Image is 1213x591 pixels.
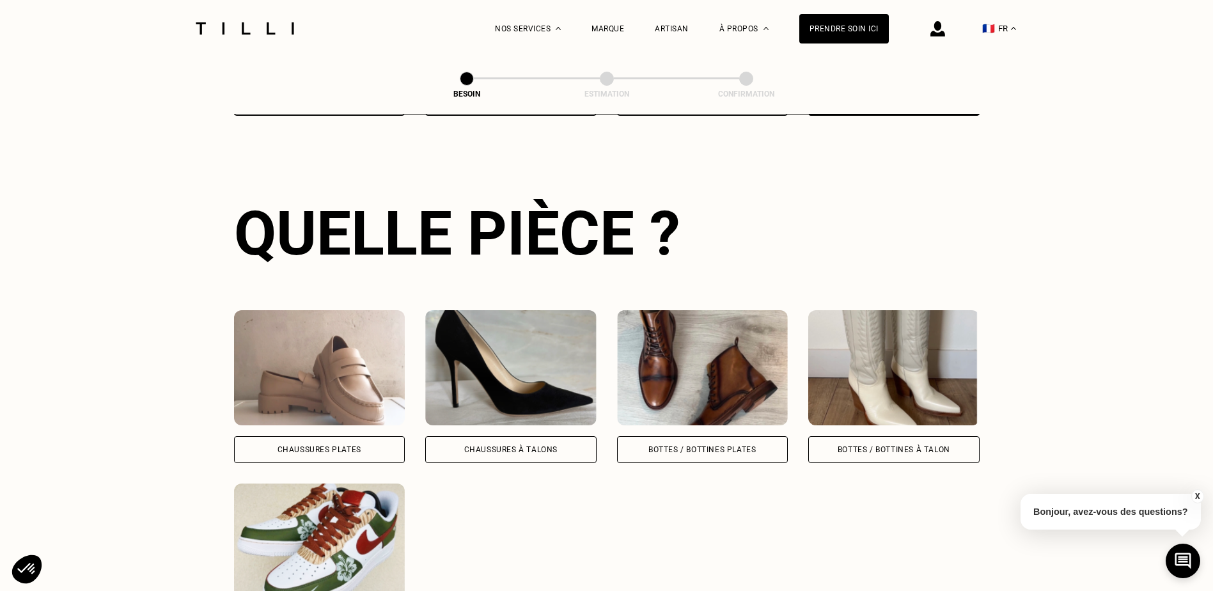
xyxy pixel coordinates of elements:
p: Bonjour, avez-vous des questions? [1021,494,1201,530]
a: Artisan [655,24,689,33]
a: Prendre soin ici [799,14,889,43]
span: 🇫🇷 [982,22,995,35]
img: Menu déroulant à propos [763,27,769,30]
div: Estimation [543,90,671,98]
img: menu déroulant [1011,27,1016,30]
div: Chaussures à Talons [464,446,558,453]
div: Confirmation [682,90,810,98]
img: Tilli retouche votre Bottes / Bottines plates [617,310,788,425]
div: Bottes / Bottines à talon [838,446,950,453]
button: X [1191,489,1203,503]
img: Logo du service de couturière Tilli [191,22,299,35]
img: Tilli retouche votre Chaussures à Talons [425,310,597,425]
img: Tilli retouche votre Chaussures Plates [234,310,405,425]
div: Chaussures Plates [278,446,361,453]
a: Marque [591,24,624,33]
img: icône connexion [930,21,945,36]
div: Besoin [403,90,531,98]
img: Tilli retouche votre Bottes / Bottines à talon [808,310,980,425]
div: Quelle pièce ? [234,198,980,269]
div: Bottes / Bottines plates [648,446,756,453]
img: Menu déroulant [556,27,561,30]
